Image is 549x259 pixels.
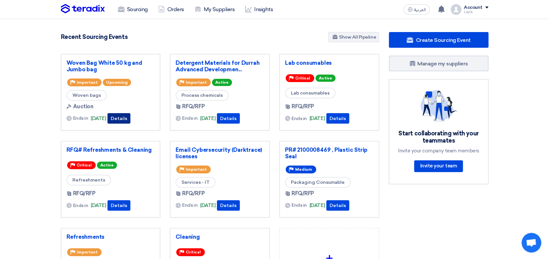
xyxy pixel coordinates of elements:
img: profile_test.png [451,4,461,15]
a: Lab consumables [285,60,373,66]
span: Ends in [73,115,88,122]
span: [DATE] [200,115,216,122]
a: Refreshments [66,233,155,240]
a: Sourcing [113,2,153,17]
img: Teradix logo [61,4,105,14]
span: Upcoming [103,79,131,86]
a: Show All Pipeline [328,32,379,42]
span: Packaging Consumable [285,177,350,188]
span: Auction [73,103,93,111]
span: Important [186,80,207,85]
span: Active [97,162,117,169]
a: RFQ# Refreshments & Cleaning [66,147,155,153]
span: Active [315,75,335,82]
span: [DATE] [310,202,325,209]
span: [DATE] [91,202,106,209]
span: Ends in [292,115,307,122]
span: Lab consumables [285,88,335,98]
span: العربية [414,8,426,12]
span: [DATE] [91,115,106,122]
a: Invite your team [414,160,463,172]
span: Create Sourcing Event [416,37,470,43]
a: Cleaning [176,233,264,240]
button: Details [326,113,349,124]
span: Ends in [182,202,198,209]
span: Critical [295,76,310,80]
span: Ends in [73,202,88,209]
a: Email Cybersecurity (Darktrace) licenses [176,147,264,160]
div: Invite your company team members [397,148,480,154]
span: Woven bags [66,90,107,101]
span: Medium [295,167,312,172]
div: Start collaborating with your teammates [397,130,480,145]
a: Woven Bag White 50 kg and Jumbo bag [66,60,155,73]
span: RFQ/RFP [182,190,205,198]
button: العربية [404,4,430,15]
img: invite_your_team.svg [420,90,457,122]
h4: Recent Sourcing Events [61,33,127,41]
span: [DATE] [200,202,216,209]
span: Important [77,80,98,85]
a: Manage my suppliers [389,56,488,71]
a: Insights [240,2,278,17]
span: RFQ/RFP [292,103,314,111]
a: My Suppliers [189,2,240,17]
span: Ends in [292,202,307,209]
span: RFQ/RFP [292,190,314,198]
span: Critical [77,163,92,167]
span: Important [77,250,98,254]
button: Details [107,113,130,124]
button: Details [326,200,349,211]
span: [DATE] [310,115,325,122]
button: Details [217,200,240,211]
span: Important [186,167,207,172]
a: Detergent Materials for Durrah Advanced Developmen... [176,60,264,73]
div: Account [464,5,483,10]
div: Open chat [521,233,541,252]
button: Details [217,113,240,124]
a: PR# 2100008469 , Plastic Strip Seal [285,147,373,160]
span: Process chemicals [176,90,229,101]
a: Orders [153,2,189,17]
span: Active [212,79,232,86]
span: RFQ/RFP [182,103,205,111]
span: RFQ/RFP [73,190,96,198]
span: Critical [186,250,201,254]
span: Ends in [182,115,198,122]
button: Details [107,200,130,211]
span: Refreshments [66,175,111,185]
div: Layla [464,10,488,14]
span: Services - IT [176,177,216,188]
